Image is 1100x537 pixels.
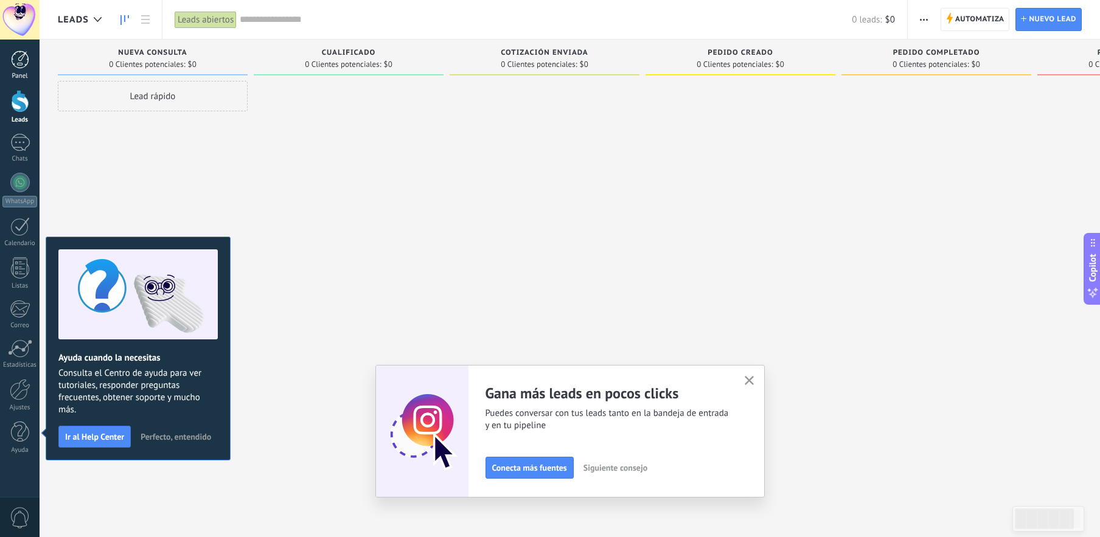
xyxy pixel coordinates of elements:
[580,61,588,68] span: $0
[188,61,197,68] span: $0
[58,14,89,26] span: Leads
[305,61,381,68] span: 0 Clientes potenciales:
[2,282,38,290] div: Listas
[776,61,784,68] span: $0
[2,196,37,207] div: WhatsApp
[260,49,437,59] div: Cualificado
[578,459,653,477] button: Siguiente consejo
[58,367,218,416] span: Consulta el Centro de ayuda para ver tutoriales, responder preguntas frecuentes, obtener soporte ...
[915,8,933,31] button: Más
[492,463,567,472] span: Conecta más fuentes
[141,432,211,441] span: Perfecto, entendido
[2,446,38,454] div: Ayuda
[583,463,647,472] span: Siguiente consejo
[501,61,577,68] span: 0 Clientes potenciales:
[893,49,980,57] span: Pedido completado
[486,457,574,479] button: Conecta más fuentes
[941,8,1010,31] a: Automatiza
[2,155,38,163] div: Chats
[2,240,38,248] div: Calendario
[652,49,829,59] div: Pedido creado
[118,49,187,57] span: Nueva consulta
[955,9,1004,30] span: Automatiza
[708,49,773,57] span: Pedido creado
[486,407,730,432] span: Puedes conversar con tus leads tanto en la bandeja de entrada y en tu pipeline
[885,14,895,26] span: $0
[64,49,242,59] div: Nueva consulta
[135,8,156,32] a: Lista
[848,49,1025,59] div: Pedido completado
[114,8,135,32] a: Leads
[135,428,217,446] button: Perfecto, entendido
[322,49,376,57] span: Cualificado
[58,426,131,448] button: Ir al Help Center
[65,432,124,441] span: Ir al Help Center
[501,49,588,57] span: Cotización enviada
[175,11,237,29] div: Leads abiertos
[1015,8,1082,31] a: Nuevo lead
[893,61,969,68] span: 0 Clientes potenciales:
[1029,9,1076,30] span: Nuevo lead
[109,61,185,68] span: 0 Clientes potenciales:
[2,322,38,330] div: Correo
[2,404,38,412] div: Ajustes
[1087,254,1099,282] span: Copilot
[58,81,248,111] div: Lead rápido
[972,61,980,68] span: $0
[58,352,218,364] h2: Ayuda cuando la necesitas
[2,116,38,124] div: Leads
[486,384,730,403] h2: Gana más leads en pocos clicks
[456,49,633,59] div: Cotización enviada
[852,14,882,26] span: 0 leads:
[697,61,773,68] span: 0 Clientes potenciales:
[384,61,392,68] span: $0
[2,72,38,80] div: Panel
[2,361,38,369] div: Estadísticas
